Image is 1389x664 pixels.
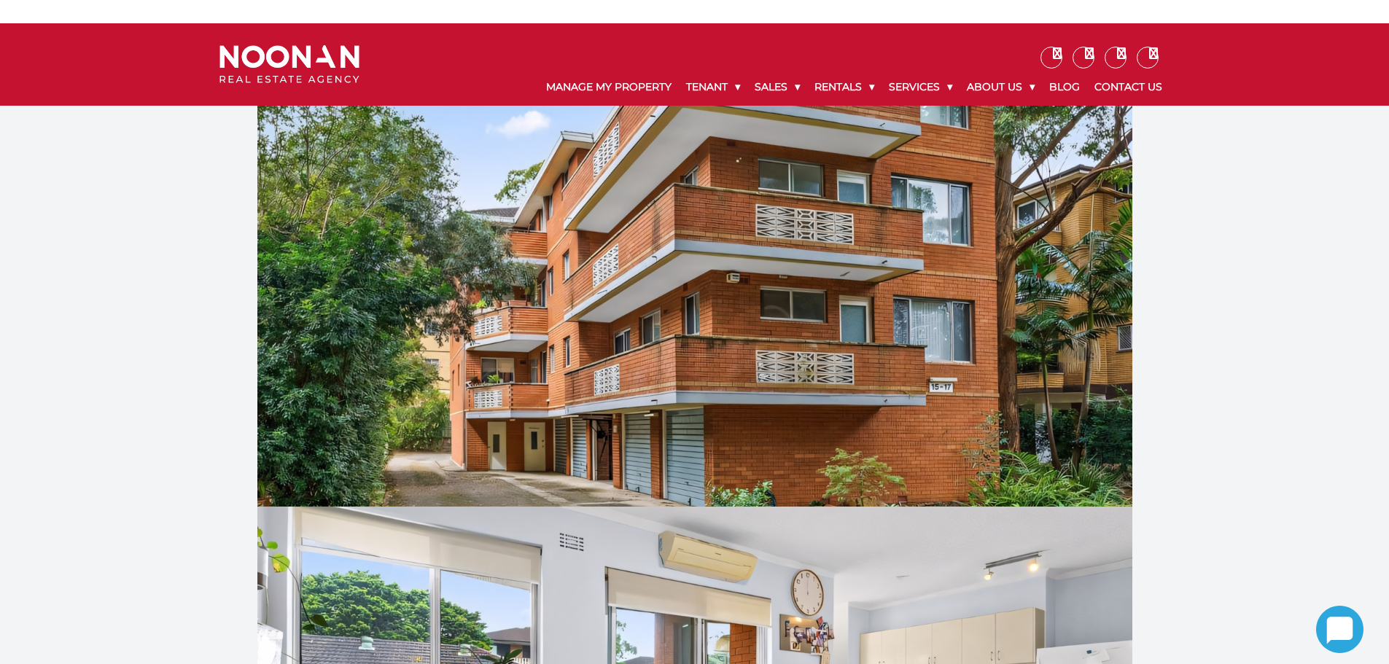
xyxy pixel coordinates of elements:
[679,69,747,106] a: Tenant
[539,69,679,106] a: Manage My Property
[1087,69,1170,106] a: Contact Us
[960,69,1042,106] a: About Us
[807,69,882,106] a: Rentals
[882,69,960,106] a: Services
[747,69,807,106] a: Sales
[219,45,359,84] img: Noonan Real Estate Agency
[1042,69,1087,106] a: Blog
